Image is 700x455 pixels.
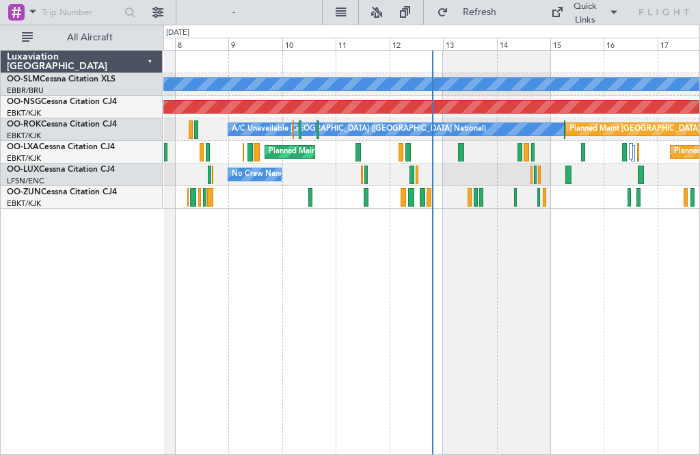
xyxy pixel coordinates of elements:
[7,98,117,106] a: OO-NSGCessna Citation CJ4
[166,27,189,39] div: [DATE]
[7,75,116,83] a: OO-SLMCessna Citation XLS
[336,38,389,50] div: 11
[269,142,516,162] div: Planned Maint [GEOGRAPHIC_DATA] ([GEOGRAPHIC_DATA] National)
[7,143,39,151] span: OO-LXA
[7,198,41,209] a: EBKT/KJK
[7,153,41,164] a: EBKT/KJK
[7,86,44,96] a: EBBR/BRU
[232,119,486,140] div: A/C Unavailable [GEOGRAPHIC_DATA] ([GEOGRAPHIC_DATA] National)
[443,38,496,50] div: 13
[544,1,626,23] button: Quick Links
[42,2,120,23] input: Trip Number
[7,108,41,118] a: EBKT/KJK
[282,38,336,50] div: 10
[451,8,509,17] span: Refresh
[604,38,657,50] div: 16
[431,1,513,23] button: Refresh
[36,33,144,42] span: All Aircraft
[7,188,117,196] a: OO-ZUNCessna Citation CJ4
[7,120,117,129] a: OO-ROKCessna Citation CJ4
[175,38,228,50] div: 8
[390,38,443,50] div: 12
[7,98,41,106] span: OO-NSG
[7,166,39,174] span: OO-LUX
[7,176,44,186] a: LFSN/ENC
[7,120,41,129] span: OO-ROK
[550,38,604,50] div: 15
[497,38,550,50] div: 14
[232,164,313,185] div: No Crew Nancy (Essey)
[15,27,148,49] button: All Aircraft
[7,75,40,83] span: OO-SLM
[7,166,115,174] a: OO-LUXCessna Citation CJ4
[7,143,115,151] a: OO-LXACessna Citation CJ4
[7,131,41,141] a: EBKT/KJK
[228,38,282,50] div: 9
[7,188,41,196] span: OO-ZUN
